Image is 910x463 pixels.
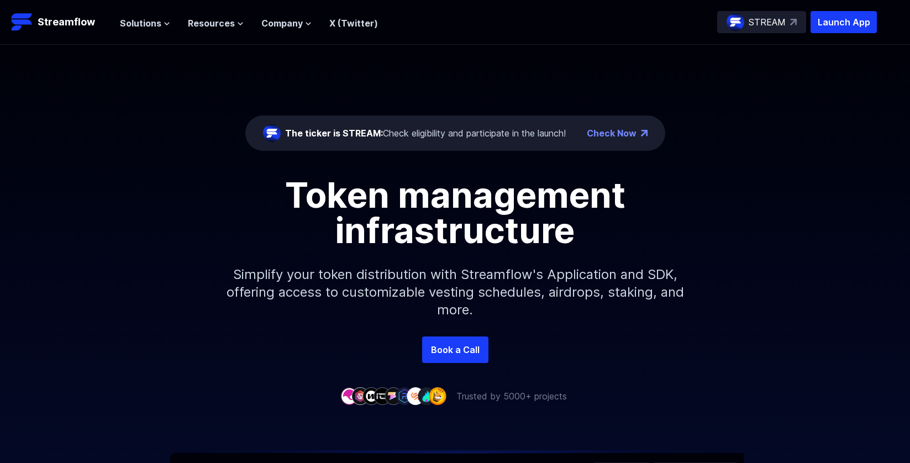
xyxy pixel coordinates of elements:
button: Launch App [811,11,877,33]
span: The ticker is STREAM: [285,128,383,139]
img: streamflow-logo-circle.png [727,13,744,31]
img: company-2 [351,387,369,404]
button: Company [261,17,312,30]
span: Resources [188,17,235,30]
span: Company [261,17,303,30]
img: Streamflow Logo [11,11,33,33]
p: Streamflow [38,14,95,30]
a: STREAM [717,11,806,33]
a: Book a Call [422,336,488,363]
img: company-7 [407,387,424,404]
a: Streamflow [11,11,109,33]
img: company-9 [429,387,446,404]
span: Solutions [120,17,161,30]
img: top-right-arrow.png [641,130,648,136]
img: company-1 [340,387,358,404]
p: Simplify your token distribution with Streamflow's Application and SDK, offering access to custom... [218,248,693,336]
button: Solutions [120,17,170,30]
img: company-6 [396,387,413,404]
img: streamflow-logo-circle.png [263,124,281,142]
a: X (Twitter) [329,18,378,29]
img: company-4 [374,387,391,404]
h1: Token management infrastructure [207,177,704,248]
img: company-3 [362,387,380,404]
p: Trusted by 5000+ projects [456,390,567,403]
div: Check eligibility and participate in the launch! [285,127,566,140]
p: STREAM [749,15,786,29]
img: company-8 [418,387,435,404]
a: Check Now [587,127,637,140]
button: Resources [188,17,244,30]
img: company-5 [385,387,402,404]
img: top-right-arrow.svg [790,19,797,25]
